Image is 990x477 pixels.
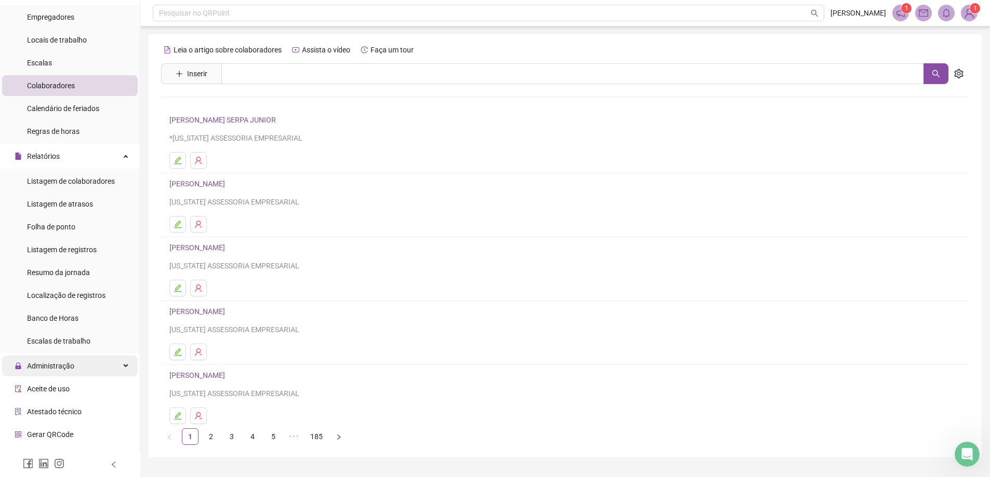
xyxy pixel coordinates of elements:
li: Página anterior [161,428,178,445]
li: 4 [244,428,261,445]
span: Resumo da jornada [27,268,90,277]
span: Escalas de trabalho [27,337,90,345]
li: 5 [265,428,282,445]
span: Atestado técnico [27,407,82,416]
span: notification [896,8,905,18]
div: [US_STATE] ASSESSORIA EMPRESARIAL [169,260,961,271]
span: left [110,461,117,468]
span: left [166,434,173,440]
span: user-delete [194,284,203,292]
span: solution [15,408,22,415]
a: 185 [307,429,326,444]
span: edit [174,284,182,292]
img: 91023 [961,5,977,21]
a: [PERSON_NAME] [169,371,228,379]
span: Leia o artigo sobre colaboradores [174,46,282,54]
span: Listagem de registros [27,246,97,254]
button: Inserir [167,65,216,82]
li: 5 próximas páginas [286,428,302,445]
a: 4 [245,429,260,444]
span: Escalas [27,59,52,67]
span: user-delete [194,348,203,356]
li: Próxima página [331,428,347,445]
span: [PERSON_NAME] [830,7,886,19]
span: Gerar QRCode [27,430,73,439]
span: Colaboradores [27,81,75,90]
span: edit [174,412,182,420]
span: qrcode [15,431,22,438]
span: edit [174,156,182,165]
span: user-delete [194,156,203,165]
span: bell [942,8,951,18]
span: Locais de trabalho [27,36,87,44]
div: *[US_STATE] ASSESSORIA EMPRESARIAL [169,132,961,144]
a: [PERSON_NAME] [169,180,228,188]
a: 2 [203,429,219,444]
span: Faça um tour [371,46,414,54]
span: setting [954,69,963,78]
span: facebook [23,458,33,469]
span: Listagem de atrasos [27,200,93,208]
iframe: Intercom live chat [955,442,980,467]
span: Assista o vídeo [302,46,350,54]
span: Listagem de colaboradores [27,177,115,185]
span: youtube [292,46,299,53]
span: Calendário de feriados [27,104,99,113]
span: instagram [54,458,64,469]
span: edit [174,348,182,356]
a: 5 [266,429,281,444]
button: right [331,428,347,445]
span: linkedin [38,458,49,469]
span: search [811,9,819,17]
span: file [15,153,22,160]
span: Regras de horas [27,127,80,135]
span: history [361,46,368,53]
li: 3 [223,428,240,445]
a: 1 [182,429,198,444]
span: right [336,434,342,440]
sup: Atualize o seu contato no menu Meus Dados [970,3,980,13]
span: file-text [164,46,171,53]
span: audit [15,385,22,392]
span: Folha de ponto [27,223,75,231]
span: plus [176,70,183,77]
span: edit [174,220,182,228]
div: [US_STATE] ASSESSORIA EMPRESARIAL [169,196,961,208]
a: [PERSON_NAME] [169,243,228,252]
span: Localização de registros [27,291,105,299]
a: [PERSON_NAME] SERPA JUNIOR [169,116,279,124]
span: 1 [973,5,977,12]
span: Inserir [187,68,207,79]
span: lock [15,362,22,370]
span: Aceite de uso [27,385,70,393]
a: 3 [224,429,240,444]
span: Banco de Horas [27,314,78,322]
sup: 1 [901,3,912,13]
span: Administração [27,362,74,370]
span: 1 [905,5,908,12]
li: 185 [307,428,326,445]
span: mail [919,8,928,18]
span: Relatórios [27,152,60,160]
div: [US_STATE] ASSESSORIA EMPRESARIAL [169,388,961,399]
span: Empregadores [27,13,74,21]
span: user-delete [194,220,203,228]
span: search [932,70,940,78]
div: [US_STATE] ASSESSORIA EMPRESARIAL [169,324,961,335]
a: [PERSON_NAME] [169,307,228,316]
button: left [161,428,178,445]
span: user-delete [194,412,203,420]
span: ••• [286,428,302,445]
